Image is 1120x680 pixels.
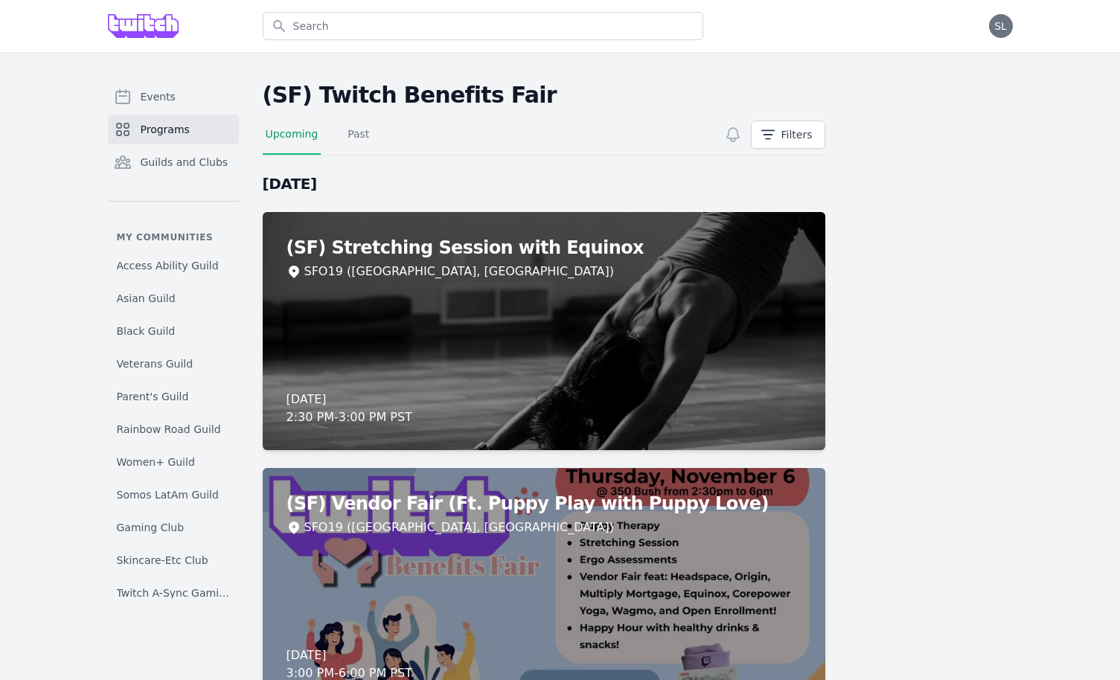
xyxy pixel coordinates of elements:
button: Filters [751,121,825,149]
span: Programs [141,122,190,137]
p: My communities [108,231,239,243]
span: SL [994,21,1007,31]
span: Events [141,89,176,104]
button: SL [989,14,1013,38]
button: Subscribe [721,123,745,147]
div: SFO19 ([GEOGRAPHIC_DATA], [GEOGRAPHIC_DATA]) [304,519,614,536]
span: Twitch A-Sync Gaming (TAG) Club [117,586,230,600]
span: Guilds and Clubs [141,155,228,170]
a: Programs [108,115,239,144]
span: Asian Guild [117,291,176,306]
a: Upcoming [263,126,321,155]
input: Search [263,12,703,40]
span: Black Guild [117,324,176,339]
span: Gaming Club [117,520,185,535]
a: Veterans Guild [108,350,239,377]
img: Grove [108,14,179,38]
div: SFO19 ([GEOGRAPHIC_DATA], [GEOGRAPHIC_DATA]) [304,263,614,280]
a: Skincare-Etc Club [108,547,239,574]
a: Women+ Guild [108,449,239,475]
h2: (SF) Twitch Benefits Fair [263,82,825,109]
a: Past [345,126,372,155]
span: Veterans Guild [117,356,193,371]
h2: (SF) Vendor Fair (Ft. Puppy Play with Puppy Love) [287,492,801,516]
a: Parent's Guild [108,383,239,410]
a: Somos LatAm Guild [108,481,239,508]
h2: (SF) Stretching Session with Equinox [287,236,801,260]
span: Somos LatAm Guild [117,487,219,502]
span: Women+ Guild [117,455,195,469]
span: Parent's Guild [117,389,189,404]
nav: Sidebar [108,82,239,598]
a: Twitch A-Sync Gaming (TAG) Club [108,580,239,606]
a: Rainbow Road Guild [108,416,239,443]
a: Access Ability Guild [108,252,239,279]
span: Skincare-Etc Club [117,553,208,568]
span: Rainbow Road Guild [117,422,221,437]
a: Black Guild [108,318,239,344]
a: (SF) Stretching Session with EquinoxSFO19 ([GEOGRAPHIC_DATA], [GEOGRAPHIC_DATA])[DATE]2:30 PM-3:0... [263,212,825,450]
span: Access Ability Guild [117,258,219,273]
a: Events [108,82,239,112]
div: [DATE] 2:30 PM - 3:00 PM PST [287,391,412,426]
a: Guilds and Clubs [108,147,239,177]
a: Gaming Club [108,514,239,541]
a: Asian Guild [108,285,239,312]
h2: [DATE] [263,173,825,194]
